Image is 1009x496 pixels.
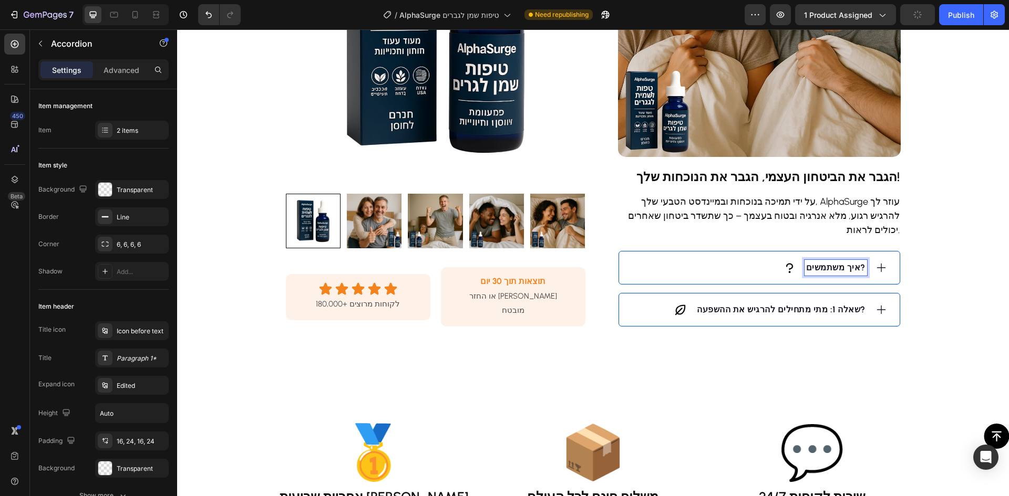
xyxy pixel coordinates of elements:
div: Item header [38,302,74,311]
p: Settings [52,65,81,76]
span: / [395,9,397,20]
strong: שאלה 1: מתי מתחילים להרגיש את ההשפעה? [520,275,688,285]
div: Transparent [117,464,166,473]
div: 16, 24, 16, 24 [117,437,166,446]
p: Accordion [51,37,140,50]
span: AlphaSurge טיפות שמן לגברים [399,9,499,20]
div: Padding [38,434,77,448]
span: Need republishing [535,10,589,19]
p: Advanced [104,65,139,76]
div: 2 items [117,126,166,135]
div: Open Intercom Messenger [973,445,998,470]
h2: תוצאות תוך 30 יום [280,246,393,259]
div: Transparent [117,185,166,195]
button: 7 [4,4,78,25]
div: Shadow [38,267,63,276]
div: Paragraph 1* [117,354,166,363]
h2: 📦 [320,387,512,458]
h2: Rich Text Editor. Editing area: main [441,138,724,156]
strong: איך משתמשים? [629,233,688,243]
div: Line [117,213,166,222]
input: Auto [96,404,168,423]
strong: הגבר את הביטחון העצמי, הגבר את הנוכחות שלך! [459,140,723,155]
button: 1 product assigned [795,4,896,25]
iframe: Design area [177,29,1009,496]
div: Rich Text Editor. Editing area: main [441,164,724,209]
div: Rich Text Editor. Editing area: main [518,272,690,288]
button: Publish [939,4,983,25]
p: ⁠⁠⁠⁠⁠⁠⁠ [442,139,723,155]
div: 450 [10,112,25,120]
h2: 💬 [539,387,732,458]
div: Corner [38,239,59,249]
div: Expand icon [38,379,75,389]
div: Item management [38,101,92,111]
div: Title [38,353,52,363]
div: Background [38,463,75,473]
div: Title icon [38,325,66,334]
div: Add... [117,267,166,277]
div: 6, 6, 6, 6 [117,240,166,249]
div: Border [38,212,59,221]
div: Background [38,183,89,197]
div: Edited [117,381,166,391]
div: Item [38,125,52,135]
div: Publish [948,9,974,20]
div: Height [38,406,73,420]
div: Icon before text [117,326,166,336]
p: על ידי תמיכה בנוכחות ובמיינדסט הטבעי שלך, AlphaSurge עוזר לך להרגיש רגוע, מלא אנרגיה ובטוח בעצמך ... [442,165,723,208]
div: Beta [8,192,25,200]
span: 1 product assigned [804,9,872,20]
p: או החזר [PERSON_NAME] מובטח [281,260,392,288]
h2: 🥇 [101,387,294,458]
p: 7 [69,8,74,21]
div: Rich Text Editor. Editing area: main [627,230,690,246]
div: Undo/Redo [198,4,241,25]
div: Item style [38,161,67,170]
